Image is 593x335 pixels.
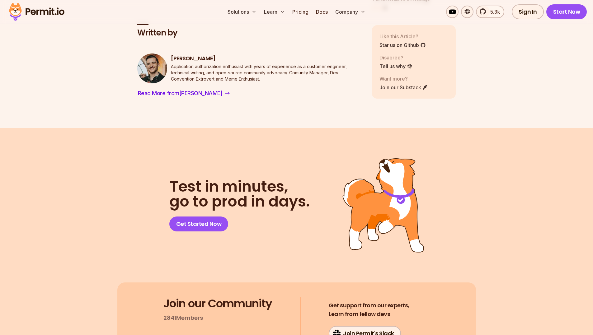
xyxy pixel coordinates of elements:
[163,314,203,322] p: 2841 Members
[169,216,228,231] a: Get Started Now
[329,301,409,310] span: Get support from our experts,
[171,55,362,63] h3: [PERSON_NAME]
[169,179,310,194] span: Test in minutes,
[137,27,362,39] h2: Written by
[546,4,587,19] a: Start Now
[6,1,67,22] img: Permit logo
[379,83,428,91] a: Join our Substack
[379,62,412,70] a: Tell us why
[487,8,500,16] span: 5.3k
[261,6,287,18] button: Learn
[313,6,330,18] a: Docs
[137,54,167,83] img: Daniel Bass
[379,54,412,61] p: Disagree?
[379,41,426,49] a: Star us on Github
[512,4,544,19] a: Sign In
[290,6,311,18] a: Pricing
[169,179,310,209] h2: go to prod in days.
[379,75,428,82] p: Want more?
[163,297,272,310] h3: Join our Community
[476,6,504,18] a: 5.3k
[329,301,409,319] h4: Learn from fellow devs
[138,89,223,98] span: Read More from [PERSON_NAME]
[225,6,259,18] button: Solutions
[379,32,426,40] p: Like this Article?
[171,63,362,82] p: Application authorization enthusiast with years of experience as a customer engineer, technical w...
[333,6,368,18] button: Company
[137,88,231,98] a: Read More from[PERSON_NAME]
